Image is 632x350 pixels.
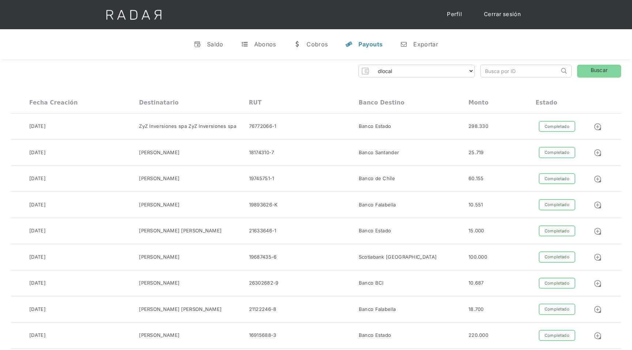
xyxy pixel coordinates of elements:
div: [PERSON_NAME] [139,279,180,287]
div: Banco destino [359,99,405,106]
div: Banco Santander [359,149,399,156]
div: Cobros [306,41,328,48]
div: 60.155 [469,175,484,182]
div: Completado [539,147,575,158]
div: 76772066-1 [249,123,276,130]
div: [DATE] [29,149,46,156]
div: [PERSON_NAME] [PERSON_NAME] [139,227,222,235]
div: 25.719 [469,149,484,156]
div: Banco Falabella [359,201,396,209]
div: [DATE] [29,279,46,287]
div: 298.330 [469,123,488,130]
div: [DATE] [29,254,46,261]
div: Scotiabank [GEOGRAPHIC_DATA] [359,254,437,261]
div: [PERSON_NAME] [139,254,180,261]
img: Detalle [594,123,602,131]
a: Buscar [577,65,621,77]
div: 10.551 [469,201,483,209]
div: Completado [539,199,575,210]
div: 26302682-9 [249,279,279,287]
div: [DATE] [29,175,46,182]
img: Detalle [594,332,602,340]
div: Abonos [254,41,276,48]
div: 10.687 [469,279,484,287]
div: t [241,41,248,48]
div: 100.000 [469,254,487,261]
div: [PERSON_NAME] [139,332,180,339]
div: Banco de Chile [359,175,395,182]
div: RUT [249,99,262,106]
div: Completado [539,304,575,315]
img: Detalle [594,149,602,157]
div: [PERSON_NAME] [PERSON_NAME] [139,306,222,313]
div: 18174310-7 [249,149,274,156]
div: Banco Falabella [359,306,396,313]
div: [DATE] [29,306,46,313]
div: [DATE] [29,123,46,130]
div: Completado [539,225,575,237]
img: Detalle [594,253,602,261]
a: Perfil [440,7,469,22]
div: Estado [535,99,557,106]
div: Payouts [358,41,383,48]
div: 18.700 [469,306,484,313]
div: [DATE] [29,227,46,235]
div: [PERSON_NAME] [139,175,180,182]
div: Saldo [207,41,223,48]
div: [DATE] [29,332,46,339]
div: Banco Estado [359,123,391,130]
div: n [400,41,407,48]
div: ZyZ Inversiones spa ZyZ Inversiones spa [139,123,236,130]
div: 19687435-6 [249,254,277,261]
div: v [194,41,201,48]
form: Form [358,65,475,77]
img: Detalle [594,305,602,313]
img: Detalle [594,175,602,183]
div: Completado [539,121,575,132]
div: Completado [539,251,575,263]
div: 19893626-K [249,201,278,209]
div: Destinatario [139,99,178,106]
div: 21633646-1 [249,227,276,235]
img: Detalle [594,279,602,288]
img: Detalle [594,227,602,235]
div: Banco Estado [359,227,391,235]
div: Fecha creación [29,99,78,106]
div: Completado [539,173,575,184]
a: Cerrar sesión [477,7,528,22]
div: [PERSON_NAME] [139,149,180,156]
div: 21122246-8 [249,306,276,313]
div: [DATE] [29,201,46,209]
div: 15.000 [469,227,484,235]
input: Busca por ID [481,65,559,77]
div: Exportar [413,41,438,48]
div: 220.000 [469,332,488,339]
div: y [345,41,353,48]
div: [PERSON_NAME] [139,201,180,209]
div: w [293,41,301,48]
div: 19745751-1 [249,175,274,182]
div: Monto [469,99,489,106]
div: Banco BCI [359,279,384,287]
div: Completado [539,278,575,289]
div: 16915688-3 [249,332,276,339]
img: Detalle [594,201,602,209]
div: Banco Estado [359,332,391,339]
div: Completado [539,330,575,341]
